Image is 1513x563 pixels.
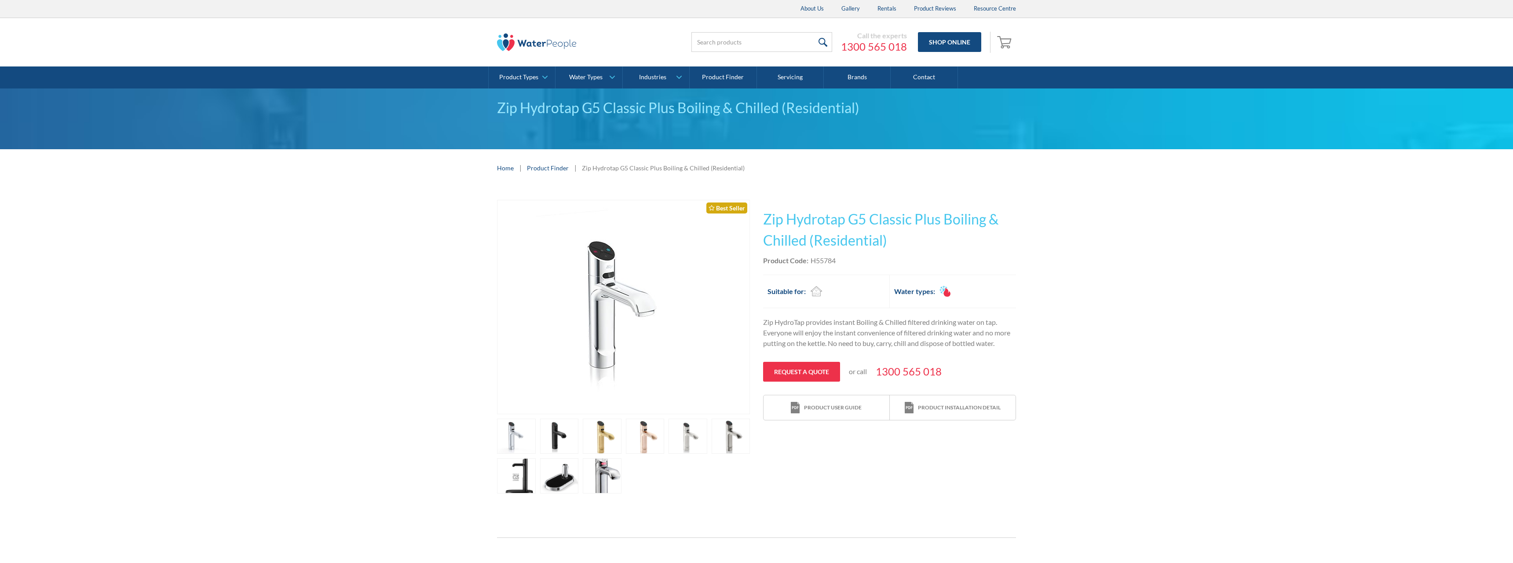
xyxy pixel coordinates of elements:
[918,32,981,52] a: Shop Online
[757,66,824,88] a: Servicing
[841,40,907,53] a: 1300 565 018
[540,419,579,454] a: open lightbox
[583,458,621,493] a: open lightbox
[639,74,666,81] div: Industries
[691,32,832,52] input: Search products
[573,162,577,173] div: |
[891,66,958,88] a: Contact
[876,364,942,379] a: 1300 565 018
[669,419,707,454] a: open lightbox
[540,458,579,493] a: open lightbox
[555,66,622,88] a: Water Types
[890,395,1016,420] a: print iconProduct installation detail
[582,163,745,173] div: Zip Hydrotap G5 Classic Plus Boiling & Chilled (Residential)
[905,402,914,414] img: print icon
[497,200,750,414] a: open lightbox
[569,74,603,81] div: Water Types
[763,209,1016,251] h1: Zip Hydrotap G5 Classic Plus Boiling & Chilled (Residential)
[763,317,1016,349] p: Zip HydroTap provides instant Boiling & Chilled filtered drinking water on tap. Everyone will enj...
[497,419,536,454] a: open lightbox
[841,31,907,40] div: Call the experts
[918,404,1001,412] div: Product installation detail
[767,286,806,297] h2: Suitable for:
[824,66,891,88] a: Brands
[811,255,836,266] div: H55784
[995,32,1016,53] a: Open empty cart
[518,162,523,173] div: |
[497,33,576,51] img: The Water People
[626,419,665,454] a: open lightbox
[623,66,689,88] a: Industries
[690,66,756,88] a: Product Finder
[497,97,1016,118] div: Zip Hydrotap G5 Classic Plus Boiling & Chilled (Residential)
[804,404,862,412] div: Product user guide
[894,286,935,297] h2: Water types:
[497,458,536,493] a: open lightbox
[763,362,840,382] a: Request a quote
[763,256,808,265] strong: Product Code:
[536,200,711,414] img: Zip Hydrotap G5 Classic Plus Boiling & Chilled (Residential)
[997,35,1014,49] img: shopping cart
[497,163,514,173] a: Home
[499,74,538,81] div: Product Types
[706,202,747,213] div: Best Seller
[489,66,555,88] a: Product Types
[849,366,867,377] p: or call
[712,419,750,454] a: open lightbox
[791,402,800,414] img: print icon
[583,419,621,454] a: open lightbox
[764,395,889,420] a: print iconProduct user guide
[527,163,569,173] a: Product Finder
